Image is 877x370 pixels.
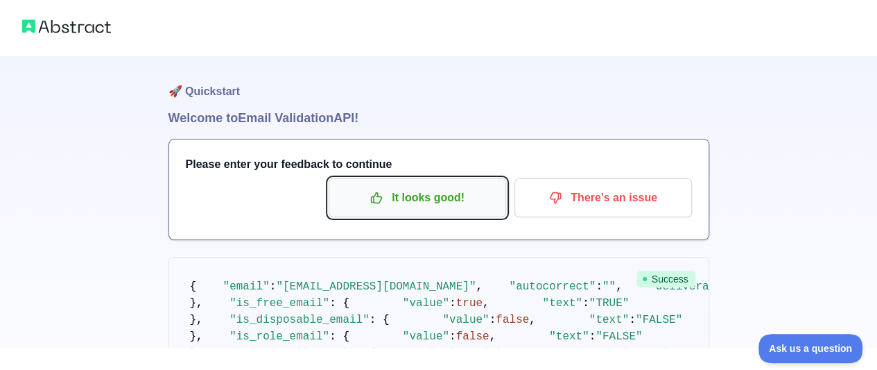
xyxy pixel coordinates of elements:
[509,280,596,293] span: "autocorrect"
[589,314,629,326] span: "text"
[596,330,642,343] span: "FALSE"
[602,280,616,293] span: ""
[223,280,270,293] span: "email"
[456,330,489,343] span: false
[403,330,449,343] span: "value"
[529,314,536,326] span: ,
[542,297,582,310] span: "text"
[575,347,616,360] span: "text"
[403,297,449,310] span: "value"
[442,314,489,326] span: "value"
[616,347,623,360] span: :
[489,314,496,326] span: :
[516,347,523,360] span: ,
[489,330,496,343] span: ,
[549,330,589,343] span: "text"
[623,347,669,360] span: "FALSE"
[476,347,483,360] span: :
[186,156,692,173] h3: Please enter your feedback to continue
[356,347,376,360] span: : {
[582,297,589,310] span: :
[449,330,456,343] span: :
[429,347,476,360] span: "value"
[449,297,456,310] span: :
[229,330,329,343] span: "is_role_email"
[229,297,329,310] span: "is_free_email"
[649,280,756,293] span: "deliverability"
[168,56,709,108] h1: 🚀 Quickstart
[329,297,349,310] span: : {
[456,297,483,310] span: true
[370,314,390,326] span: : {
[589,330,596,343] span: :
[329,330,349,343] span: : {
[496,314,529,326] span: false
[476,280,483,293] span: ,
[629,314,636,326] span: :
[589,297,629,310] span: "TRUE"
[616,280,623,293] span: ,
[229,314,370,326] span: "is_disposable_email"
[229,347,356,360] span: "is_catchall_email"
[514,178,692,217] button: There's an issue
[270,280,277,293] span: :
[636,271,695,287] span: Success
[276,280,476,293] span: "[EMAIL_ADDRESS][DOMAIN_NAME]"
[329,178,506,217] button: It looks good!
[758,334,863,363] iframe: Toggle Customer Support
[525,186,681,210] p: There's an issue
[483,297,489,310] span: ,
[22,17,111,36] img: Abstract logo
[168,108,709,128] h1: Welcome to Email Validation API!
[190,280,197,293] span: {
[483,347,516,360] span: false
[636,314,682,326] span: "FALSE"
[339,186,496,210] p: It looks good!
[596,280,602,293] span: :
